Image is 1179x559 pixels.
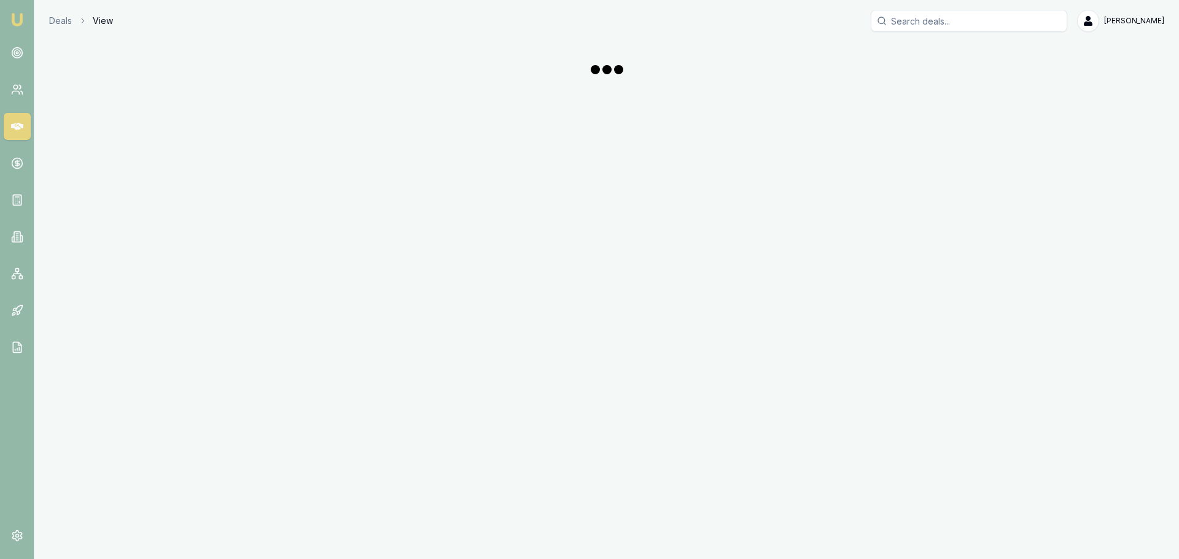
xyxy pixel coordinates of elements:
[93,15,113,27] span: View
[871,10,1067,32] input: Search deals
[10,12,25,27] img: emu-icon-u.png
[1104,16,1164,26] span: [PERSON_NAME]
[49,15,113,27] nav: breadcrumb
[49,15,72,27] a: Deals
